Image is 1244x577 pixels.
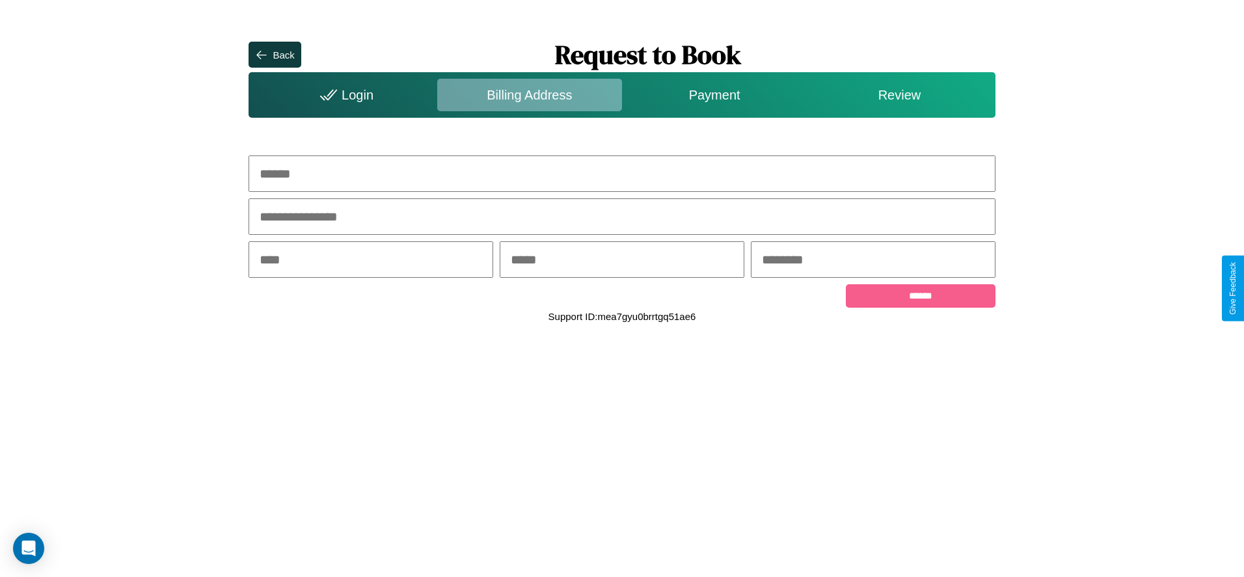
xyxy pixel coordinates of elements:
div: Payment [622,79,807,111]
p: Support ID: mea7gyu0brrtgq51ae6 [548,308,696,325]
div: Give Feedback [1228,262,1237,315]
div: Billing Address [437,79,622,111]
div: Back [273,49,294,60]
div: Login [252,79,437,111]
h1: Request to Book [301,37,995,72]
button: Back [249,42,301,68]
div: Open Intercom Messenger [13,533,44,564]
div: Review [807,79,992,111]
